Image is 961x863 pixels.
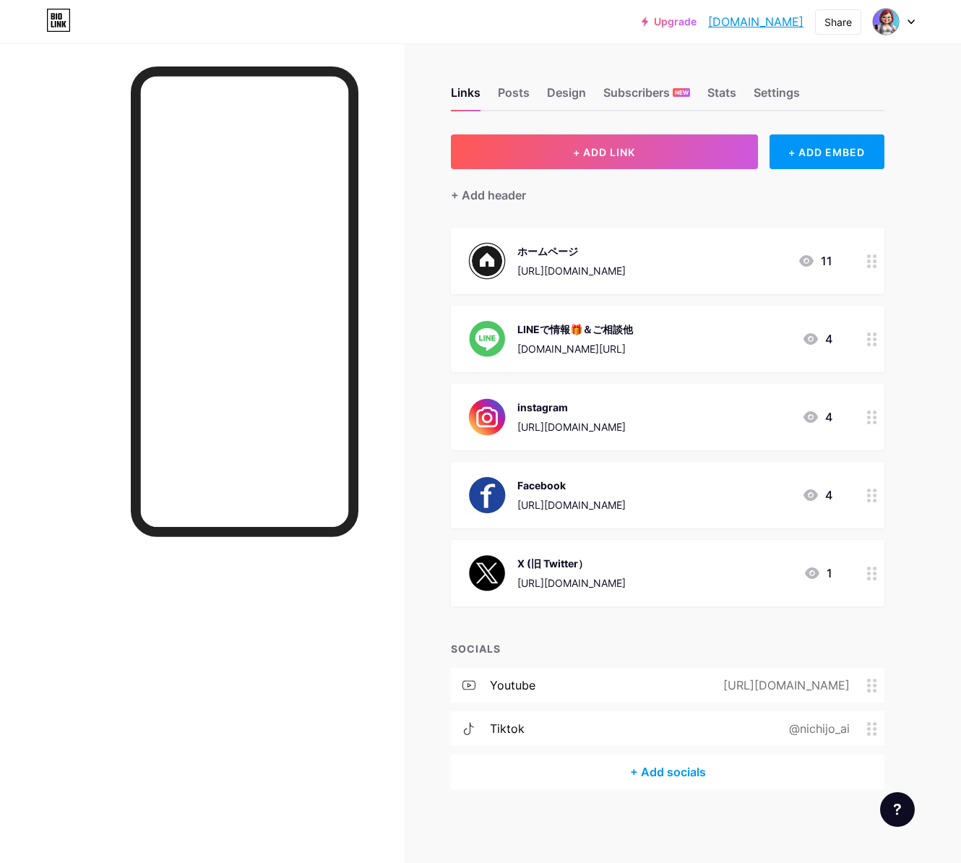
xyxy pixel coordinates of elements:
[675,88,689,97] span: NEW
[451,641,884,656] div: SOCIALS
[803,564,832,582] div: 1
[754,84,800,110] div: Settings
[451,134,758,169] button: + ADD LINK
[547,84,586,110] div: Design
[468,554,506,592] img: X (旧 Twitter）
[802,330,832,348] div: 4
[517,263,626,278] div: [URL][DOMAIN_NAME]
[468,476,506,514] img: Facebook
[451,84,480,110] div: Links
[603,84,690,110] div: Subscribers
[824,14,852,30] div: Share
[770,134,884,169] div: + ADD EMBED
[700,677,867,694] div: [URL][DOMAIN_NAME]
[451,755,884,789] div: + Add socials
[517,556,626,571] div: X (旧 Twitter）
[451,186,526,204] div: + Add header
[468,242,506,280] img: ホームページ
[517,341,633,356] div: [DOMAIN_NAME][URL]
[802,486,832,504] div: 4
[517,400,626,415] div: instagram
[573,146,635,158] span: + ADD LINK
[798,252,832,270] div: 11
[468,320,506,358] img: LINEで情報🎁＆ご相談他
[766,720,867,737] div: @nichijo_ai
[872,8,900,35] img: nichijoai
[490,677,535,694] div: youtube
[517,322,633,337] div: LINEで情報🎁＆ご相談他
[498,84,530,110] div: Posts
[708,13,803,30] a: [DOMAIN_NAME]
[517,419,626,434] div: [URL][DOMAIN_NAME]
[517,497,626,512] div: [URL][DOMAIN_NAME]
[642,16,697,27] a: Upgrade
[802,408,832,426] div: 4
[517,244,626,259] div: ホームページ
[517,478,626,493] div: Facebook
[490,720,525,737] div: tiktok
[517,575,626,591] div: [URL][DOMAIN_NAME]
[707,84,736,110] div: Stats
[468,398,506,436] img: instagram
